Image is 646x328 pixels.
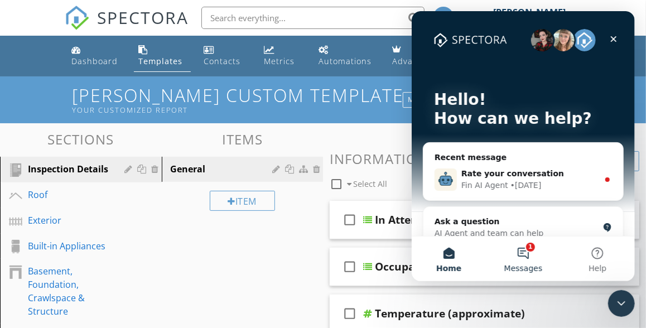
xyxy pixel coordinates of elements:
[392,56,433,66] div: Advanced
[28,239,109,253] div: Built-in Appliances
[341,300,359,327] i: check_box_outline_blank
[388,40,441,72] a: Advanced
[319,56,372,66] div: Automations
[493,7,566,18] div: [PERSON_NAME]
[375,260,434,273] div: Occupancy
[341,206,359,233] i: check_box_outline_blank
[375,307,525,320] div: Temperature (approximate)
[72,105,407,114] div: Your Customized Report
[134,40,190,72] a: Templates
[28,162,109,176] div: Inspection Details
[330,132,639,147] h3: Comments
[375,213,450,226] div: In Attendance
[71,56,118,66] div: Dashboard
[330,151,639,166] h3: Informational
[65,15,189,38] a: SPECTORA
[28,214,109,227] div: Exterior
[201,7,425,29] input: Search everything...
[408,96,463,104] div: My Templates
[353,179,387,189] span: Select All
[204,56,241,66] div: Contacts
[162,132,324,147] h3: Items
[264,56,295,66] div: Metrics
[403,92,468,108] button: My Templates
[341,253,359,280] i: check_box_outline_blank
[412,11,635,281] iframe: Intercom live chat
[314,40,379,72] a: Automations (Basic)
[259,40,305,72] a: Metrics
[65,6,89,30] img: The Best Home Inspection Software - Spectora
[67,40,126,72] a: Dashboard
[28,188,109,201] div: Roof
[97,6,189,29] span: SPECTORA
[171,162,276,176] div: General
[608,290,635,317] iframe: Intercom live chat
[28,264,109,318] div: Basement, Foundation, Crawlspace & Structure
[200,40,251,72] a: Contacts
[72,85,575,114] h1: [PERSON_NAME] Custom Template
[138,56,182,66] div: Templates
[210,191,276,211] div: Item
